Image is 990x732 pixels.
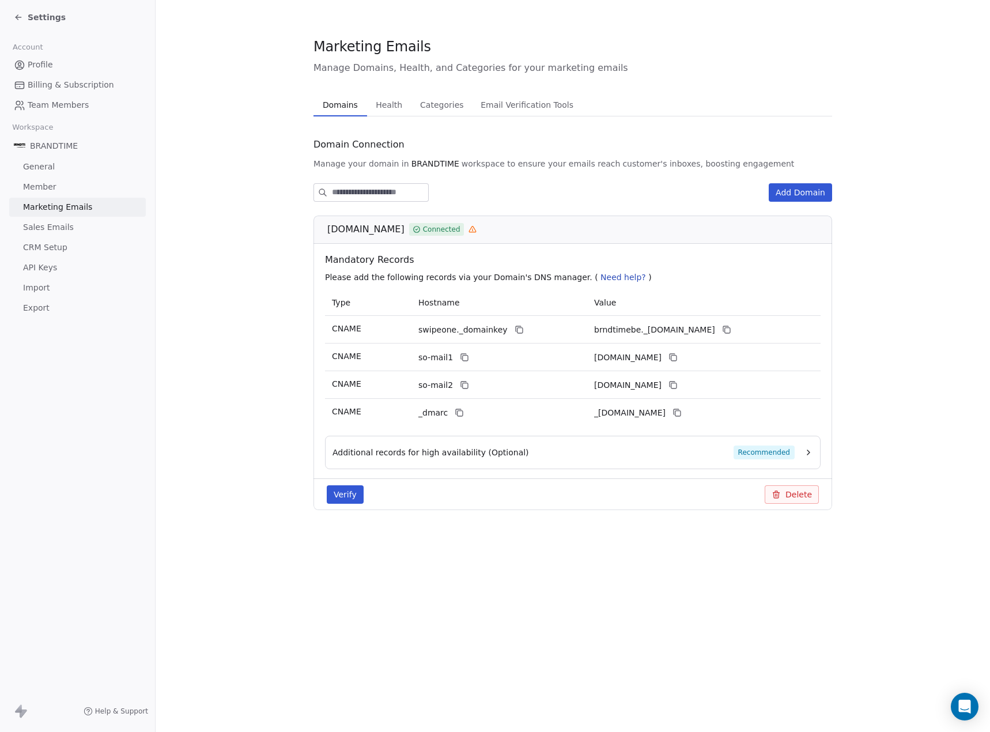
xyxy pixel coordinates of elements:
a: Marketing Emails [9,198,146,217]
span: CNAME [332,324,361,333]
span: General [23,161,55,173]
span: Settings [28,12,66,23]
span: Help & Support [95,707,148,716]
span: Billing & Subscription [28,79,114,91]
p: Please add the following records via your Domain's DNS manager. ( ) [325,271,825,283]
span: Sales Emails [23,221,74,233]
span: [DOMAIN_NAME] [327,222,405,236]
a: CRM Setup [9,238,146,257]
a: Profile [9,55,146,74]
span: Member [23,181,56,193]
span: BRANDTIME [30,140,78,152]
span: Health [371,97,407,113]
p: Type [332,297,405,309]
a: Export [9,299,146,318]
span: CNAME [332,379,361,388]
span: CNAME [332,407,361,416]
span: so-mail2 [418,379,453,391]
span: _dmarc.swipeone.email [594,407,666,419]
a: Settings [14,12,66,23]
span: Import [23,282,50,294]
button: Additional records for high availability (Optional)Recommended [332,446,813,459]
img: Kopie%20van%20LOGO%20BRNDTIME%20WIT%20PNG%20(1).png [14,140,25,152]
a: API Keys [9,258,146,277]
span: Email Verification Tools [476,97,578,113]
button: Add Domain [769,183,832,202]
span: Hostname [418,298,460,307]
span: BRANDTIME [411,158,459,169]
div: Open Intercom Messenger [951,693,978,720]
span: Profile [28,59,53,71]
span: Value [594,298,616,307]
span: customer's inboxes, boosting engagement [622,158,794,169]
a: General [9,157,146,176]
span: brndtimebe2.swipeone.email [594,379,662,391]
span: Need help? [600,273,646,282]
span: brndtimebe._domainkey.swipeone.email [594,324,715,336]
button: Delete [765,485,819,504]
span: Connected [423,224,460,235]
span: _dmarc [418,407,448,419]
span: CNAME [332,352,361,361]
span: Categories [415,97,468,113]
span: Marketing Emails [23,201,92,213]
span: Domains [318,97,362,113]
span: Marketing Emails [313,38,431,55]
span: Export [23,302,50,314]
span: workspace to ensure your emails reach [462,158,621,169]
span: brndtimebe1.swipeone.email [594,352,662,364]
span: API Keys [23,262,57,274]
span: Additional records for high availability (Optional) [332,447,529,458]
span: Account [7,39,48,56]
span: swipeone._domainkey [418,324,508,336]
a: Team Members [9,96,146,115]
span: Domain Connection [313,138,405,152]
a: Sales Emails [9,218,146,237]
span: Mandatory Records [325,253,825,267]
a: Import [9,278,146,297]
button: Verify [327,485,364,504]
a: Billing & Subscription [9,76,146,95]
span: Manage your domain in [313,158,409,169]
span: CRM Setup [23,242,67,254]
span: Workspace [7,119,58,136]
span: Team Members [28,99,89,111]
a: Member [9,178,146,197]
span: Recommended [734,446,795,459]
a: Help & Support [84,707,148,716]
span: Manage Domains, Health, and Categories for your marketing emails [313,61,832,75]
span: so-mail1 [418,352,453,364]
